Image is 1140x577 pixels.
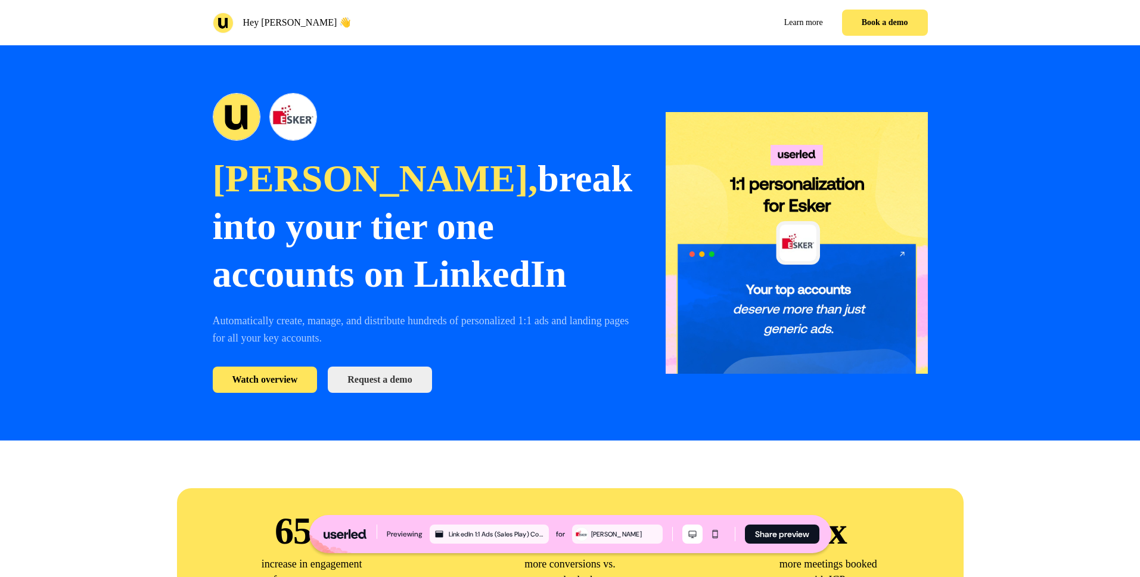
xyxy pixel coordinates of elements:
[213,157,633,295] strong: break into your tier one accounts on LinkedIn
[682,525,703,544] button: Desktop mode
[328,367,431,393] button: Request a demo
[213,312,633,348] p: Automatically create, manage, and distribute hundreds of personalized 1:1 ads and landing pages f...
[387,528,423,540] div: Previewing
[213,367,318,393] a: Watch overview
[552,506,588,556] p: 5x
[275,506,349,556] p: 65%
[810,506,846,556] p: 3x
[591,529,660,539] div: [PERSON_NAME]
[449,529,546,539] div: LinkedIn 1:1 Ads (Sales Play) Copy
[213,157,538,200] strong: [PERSON_NAME],
[243,15,352,30] p: Hey [PERSON_NAME] 👋
[705,525,725,544] button: Mobile mode
[556,528,565,540] div: for
[842,10,928,36] button: Book a demo
[775,12,833,33] a: Learn more
[745,525,819,544] button: Share preview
